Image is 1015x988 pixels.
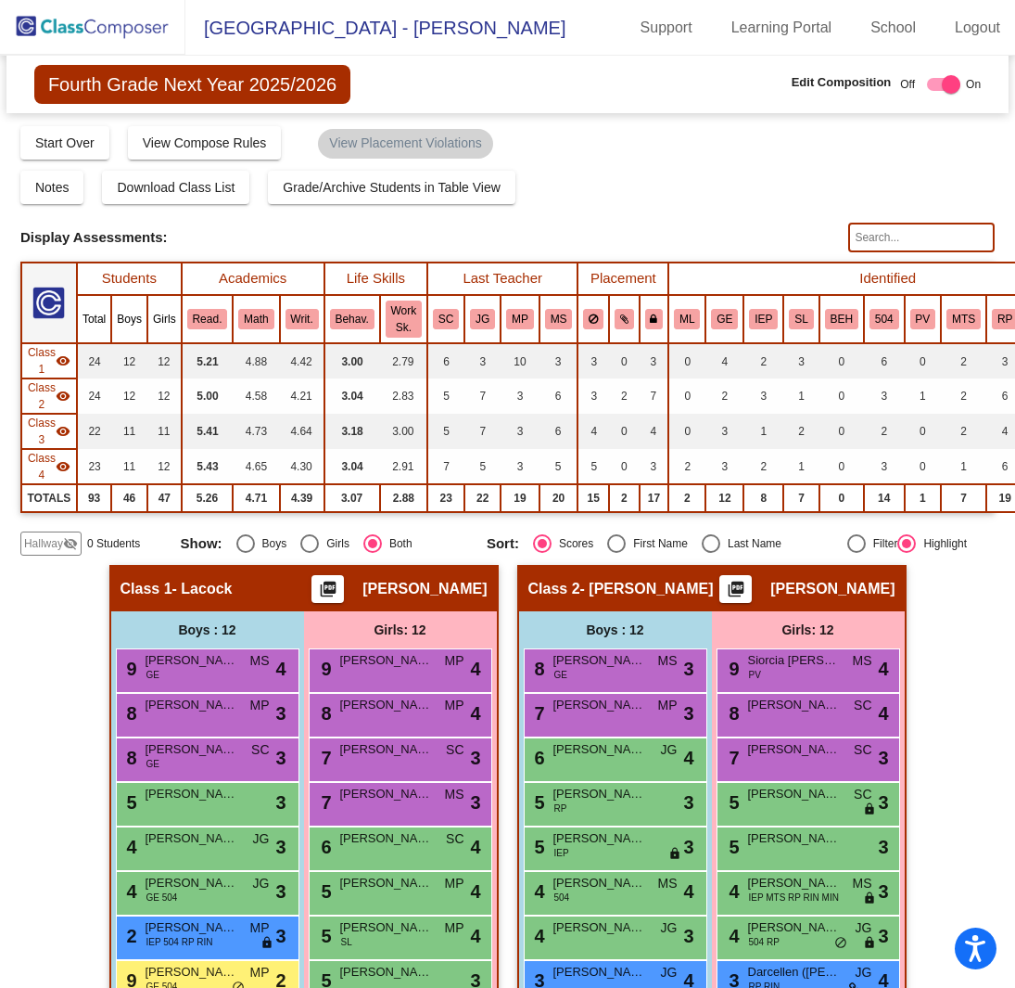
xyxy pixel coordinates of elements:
button: ML [674,309,700,329]
span: Hallway [24,535,63,552]
td: 2 [941,379,986,414]
span: SC [854,740,871,760]
span: 5 [530,792,545,813]
td: 4.73 [233,414,279,449]
th: 504 Plan [864,295,905,343]
td: 0 [819,449,864,484]
span: [PERSON_NAME] [340,785,433,803]
td: 3.00 [324,343,380,379]
td: 5.21 [182,343,234,379]
th: Melissa Pavnick [501,295,539,343]
td: Keith Lacock - Lacock [21,343,77,379]
th: Students [77,263,182,295]
td: 4.39 [280,484,324,512]
span: 7 [530,703,545,724]
td: 2.83 [380,379,427,414]
span: [PERSON_NAME] [553,696,646,714]
div: Girls [319,535,349,552]
mat-radio-group: Select an option [487,534,781,553]
th: Girls [147,295,182,343]
span: [PERSON_NAME] [340,651,433,670]
td: TOTALS [21,484,77,512]
span: View Compose Rules [143,135,267,150]
button: View Compose Rules [128,126,282,160]
span: Sort: [487,535,519,552]
td: 2.91 [380,449,427,484]
td: 12 [111,343,147,379]
button: MTS [946,309,981,329]
span: SC [854,696,871,715]
button: Download Class List [102,171,249,204]
mat-icon: visibility [56,389,70,404]
td: 11 [111,449,147,484]
td: 5 [577,449,609,484]
a: Logout [940,13,1015,43]
button: Print Students Details [311,575,344,603]
td: 3 [501,414,539,449]
span: Show: [181,535,222,552]
td: 11 [147,414,182,449]
span: SC [446,740,463,760]
span: [PERSON_NAME] [340,829,433,848]
td: 0 [905,343,942,379]
span: MS [853,651,872,671]
span: 8 [725,703,740,724]
td: 7 [464,379,501,414]
td: 12 [147,343,182,379]
td: 19 [501,484,539,512]
button: Notes [20,171,84,204]
th: Multi-Lingual [668,295,705,343]
span: JG [253,829,270,849]
span: Class 3 [28,415,56,448]
td: 3.04 [324,379,380,414]
button: Print Students Details [719,575,752,603]
th: Academics [182,263,324,295]
td: 2 [941,343,986,379]
td: 23 [77,449,111,484]
td: 2 [609,484,640,512]
td: 0 [609,414,640,449]
button: Start Over [20,126,109,160]
td: 5 [464,449,501,484]
span: GE [146,757,159,771]
td: 2 [668,484,705,512]
span: Notes [35,180,70,195]
td: 24 [77,343,111,379]
span: 3 [878,744,888,772]
span: lock [863,802,876,817]
td: 3 [640,343,669,379]
span: Edit Composition [792,73,892,92]
div: Girls: 12 [712,611,905,648]
td: 4 [640,414,669,449]
td: 5.41 [182,414,234,449]
td: 22 [464,484,501,512]
span: 9 [725,659,740,679]
td: 2.88 [380,484,427,512]
th: IEP - Behavior [819,295,864,343]
mat-icon: visibility_off [63,536,78,551]
mat-icon: picture_as_pdf [317,580,339,606]
div: First Name [626,535,688,552]
button: Writ. [285,309,319,329]
td: 3 [464,343,501,379]
span: [PERSON_NAME] [340,740,433,759]
span: Download Class List [117,180,235,195]
td: 22 [77,414,111,449]
mat-radio-group: Select an option [181,534,473,553]
button: Math [238,309,273,329]
td: 4.30 [280,449,324,484]
td: 3.04 [324,449,380,484]
div: Boys : 12 [111,611,304,648]
td: 0 [905,449,942,484]
td: 12 [111,379,147,414]
td: 6 [427,343,464,379]
div: Last Name [720,535,781,552]
td: 0 [819,484,864,512]
span: [PERSON_NAME] [146,651,238,670]
th: Megan Sommers [539,295,578,343]
input: Search... [848,223,995,252]
mat-icon: visibility [56,424,70,439]
td: 4 [577,414,609,449]
mat-icon: visibility [56,459,70,474]
a: Support [626,13,707,43]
